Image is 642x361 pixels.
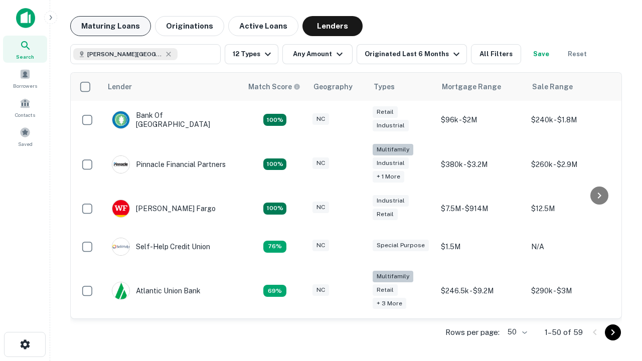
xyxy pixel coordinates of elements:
div: Lender [108,81,132,93]
td: $260k - $2.9M [526,139,616,190]
div: Mortgage Range [442,81,501,93]
img: picture [112,111,129,128]
div: NC [312,113,329,125]
td: $240k - $1.8M [526,101,616,139]
th: Lender [102,73,242,101]
div: Originated Last 6 Months [365,48,462,60]
div: Industrial [373,157,409,169]
div: Pinnacle Financial Partners [112,155,226,173]
td: $1.5M [436,228,526,266]
th: Capitalize uses an advanced AI algorithm to match your search with the best lender. The match sco... [242,73,307,101]
p: Rows per page: [445,326,500,338]
span: [PERSON_NAME][GEOGRAPHIC_DATA], [GEOGRAPHIC_DATA] [87,50,163,59]
th: Mortgage Range [436,73,526,101]
div: Multifamily [373,144,413,155]
div: Retail [373,284,398,296]
a: Borrowers [3,65,47,92]
div: Matching Properties: 15, hasApolloMatch: undefined [263,114,286,126]
p: 1–50 of 59 [545,326,583,338]
span: Borrowers [13,82,37,90]
button: Active Loans [228,16,298,36]
div: Multifamily [373,271,413,282]
div: 50 [504,325,529,339]
a: Saved [3,123,47,150]
div: Atlantic Union Bank [112,282,201,300]
td: $7.5M - $914M [436,190,526,228]
td: $380k - $3.2M [436,139,526,190]
div: Matching Properties: 15, hasApolloMatch: undefined [263,203,286,215]
div: Bank Of [GEOGRAPHIC_DATA] [112,111,232,129]
div: Matching Properties: 26, hasApolloMatch: undefined [263,158,286,170]
td: $246.5k - $9.2M [436,266,526,316]
img: picture [112,282,129,299]
div: + 1 more [373,171,404,183]
div: Retail [373,209,398,220]
th: Types [368,73,436,101]
button: Go to next page [605,324,621,340]
td: $290k - $3M [526,266,616,316]
button: Save your search to get updates of matches that match your search criteria. [525,44,557,64]
button: Reset [561,44,593,64]
div: Matching Properties: 10, hasApolloMatch: undefined [263,285,286,297]
iframe: Chat Widget [592,281,642,329]
div: Types [374,81,395,93]
img: picture [112,238,129,255]
div: [PERSON_NAME] Fargo [112,200,216,218]
button: Lenders [302,16,363,36]
div: Geography [313,81,353,93]
button: Originations [155,16,224,36]
img: picture [112,156,129,173]
button: All Filters [471,44,521,64]
button: Maturing Loans [70,16,151,36]
button: Originated Last 6 Months [357,44,467,64]
th: Geography [307,73,368,101]
div: NC [312,240,329,251]
span: Search [16,53,34,61]
a: Search [3,36,47,63]
span: Contacts [15,111,35,119]
td: $96k - $2M [436,101,526,139]
button: Any Amount [282,44,353,64]
img: picture [112,200,129,217]
button: 12 Types [225,44,278,64]
div: Capitalize uses an advanced AI algorithm to match your search with the best lender. The match sco... [248,81,300,92]
img: capitalize-icon.png [16,8,35,28]
div: Matching Properties: 11, hasApolloMatch: undefined [263,241,286,253]
div: NC [312,202,329,213]
div: + 3 more [373,298,406,309]
div: Self-help Credit Union [112,238,210,256]
div: Industrial [373,120,409,131]
th: Sale Range [526,73,616,101]
span: Saved [18,140,33,148]
td: N/A [526,228,616,266]
div: Special Purpose [373,240,429,251]
div: NC [312,157,329,169]
a: Contacts [3,94,47,121]
div: NC [312,284,329,296]
h6: Match Score [248,81,298,92]
td: $12.5M [526,190,616,228]
div: Industrial [373,195,409,207]
div: Sale Range [532,81,573,93]
div: Retail [373,106,398,118]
